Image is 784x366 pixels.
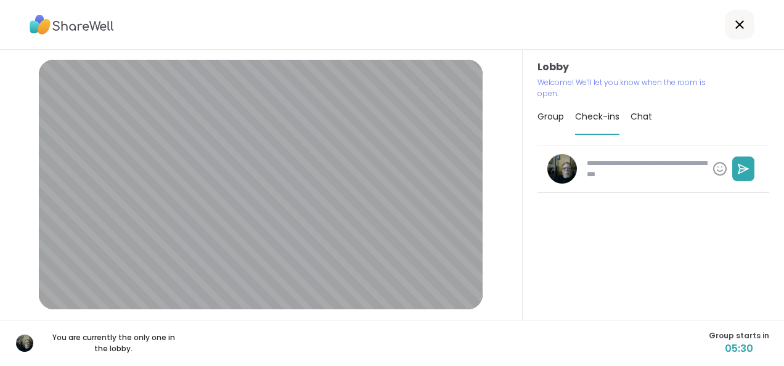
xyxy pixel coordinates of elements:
h3: Lobby [537,60,769,75]
img: goof1953 [16,335,33,352]
span: 05:30 [709,341,769,356]
span: Chat [631,110,652,123]
span: Group starts in [709,330,769,341]
img: goof1953 [547,154,577,184]
img: ShareWell Logo [30,10,114,39]
p: You are currently the only one in the lobby. [44,332,182,354]
span: Group [537,110,564,123]
p: Welcome! We’ll let you know when the room is open. [537,77,715,99]
span: Check-ins [575,110,619,123]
